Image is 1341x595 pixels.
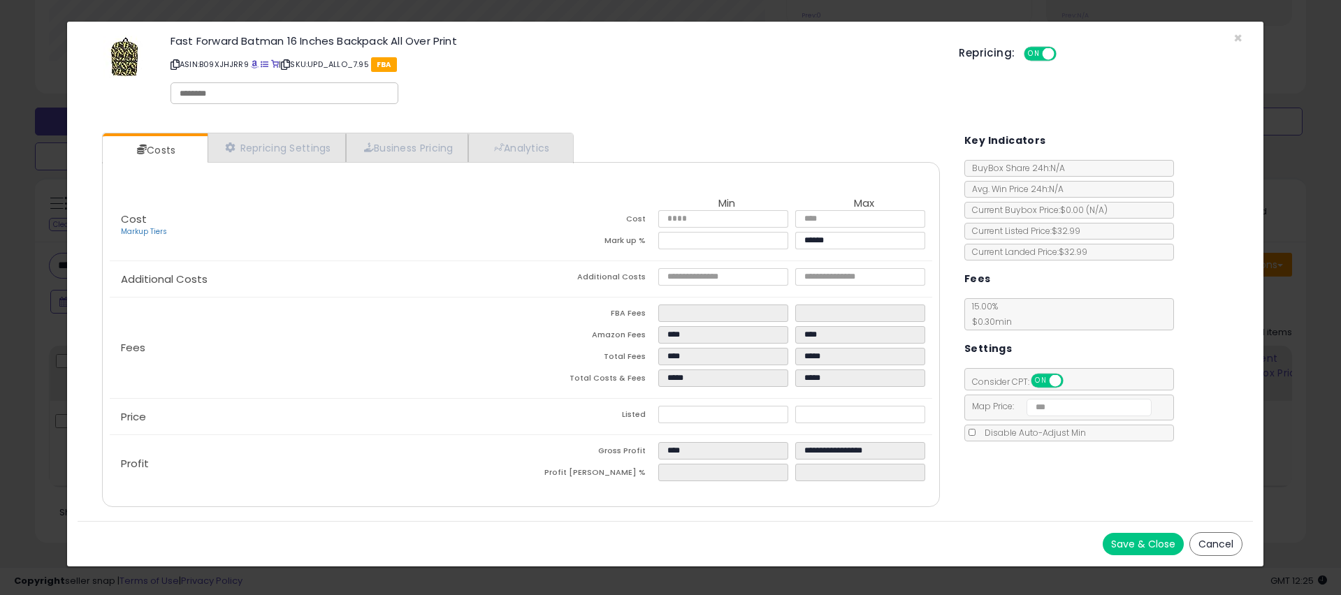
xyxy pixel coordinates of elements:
[964,132,1046,149] h5: Key Indicators
[1086,204,1108,216] span: ( N/A )
[171,36,938,46] h3: Fast Forward Batman 16 Inches Backpack All Over Print
[121,226,167,237] a: Markup Tiers
[261,59,268,70] a: All offer listings
[1025,48,1043,60] span: ON
[346,133,468,162] a: Business Pricing
[965,300,1012,328] span: 15.00 %
[965,162,1065,174] span: BuyBox Share 24h: N/A
[1061,375,1083,387] span: OFF
[964,270,991,288] h5: Fees
[103,36,145,78] img: 51w+7S-EX2L._SL60_.jpg
[965,376,1082,388] span: Consider CPT:
[468,133,572,162] a: Analytics
[521,232,658,254] td: Mark up %
[521,369,658,391] td: Total Costs & Fees
[521,304,658,326] td: FBA Fees
[965,246,1087,258] span: Current Landed Price: $32.99
[251,59,259,70] a: BuyBox page
[208,133,346,162] a: Repricing Settings
[171,53,938,75] p: ASIN: B09XJHJRR9 | SKU: UPD_ALLO_7.95
[110,458,521,469] p: Profit
[978,427,1086,439] span: Disable Auto-Adjust Min
[521,348,658,369] td: Total Fees
[965,400,1152,412] span: Map Price:
[1032,375,1050,387] span: ON
[1233,28,1242,48] span: ×
[658,198,795,210] th: Min
[521,464,658,485] td: Profit [PERSON_NAME] %
[110,411,521,423] p: Price
[110,274,521,285] p: Additional Costs
[965,225,1080,237] span: Current Listed Price: $32.99
[521,210,658,232] td: Cost
[271,59,279,70] a: Your listing only
[521,326,658,348] td: Amazon Fees
[103,136,206,164] a: Costs
[371,57,397,72] span: FBA
[1054,48,1076,60] span: OFF
[521,268,658,290] td: Additional Costs
[959,47,1015,59] h5: Repricing:
[1060,204,1108,216] span: $0.00
[110,342,521,353] p: Fees
[521,406,658,427] td: Listed
[965,204,1108,216] span: Current Buybox Price:
[965,316,1012,328] span: $0.30 min
[1103,533,1184,555] button: Save & Close
[110,214,521,237] p: Cost
[795,198,932,210] th: Max
[521,442,658,464] td: Gross Profit
[1189,532,1242,556] button: Cancel
[965,183,1064,195] span: Avg. Win Price 24h: N/A
[964,340,1012,358] h5: Settings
